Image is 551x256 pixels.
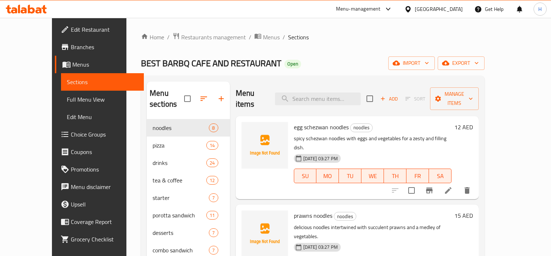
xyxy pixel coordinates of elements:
span: Choice Groups [71,130,138,139]
span: porotta sandwich [153,211,206,220]
li: / [249,33,251,42]
p: spicy schezwan noodles with eggs and vegetables for a zesty and filling dish. [294,134,452,152]
span: H [538,5,542,13]
a: Sections [61,73,144,91]
span: drinks [153,158,206,167]
span: noodles [351,123,372,132]
span: Menu disclaimer [71,182,138,191]
span: Open [284,61,301,67]
span: Manage items [436,90,473,108]
span: FR [409,171,426,181]
span: WE [364,171,381,181]
span: 7 [209,247,218,254]
span: [DATE] 03:27 PM [300,155,341,162]
div: pizza14 [147,137,230,154]
p: delicious noodles intertwined with succulent prawns and a medley of vegetables. [294,223,452,241]
span: Menus [263,33,280,42]
button: Add section [212,90,230,107]
div: noodles [334,212,356,221]
span: TU [342,171,358,181]
a: Choice Groups [55,126,144,143]
a: Restaurants management [173,32,246,42]
span: Edit Menu [67,113,138,121]
span: Promotions [71,165,138,174]
img: egg schezwan noodles [242,122,288,169]
span: 24 [207,159,218,166]
a: Edit menu item [444,186,453,195]
span: export [443,59,479,68]
span: 8 [209,125,218,131]
span: Select to update [404,183,419,198]
div: desserts7 [147,224,230,241]
span: [DATE] 03:27 PM [300,244,341,251]
span: tea & coffee [153,176,206,185]
div: porotta sandwich11 [147,206,230,224]
span: Upsell [71,200,138,209]
span: noodles [153,123,209,132]
a: Full Menu View [61,91,144,108]
span: Coverage Report [71,217,138,226]
input: search [275,92,361,105]
h6: 15 AED [454,210,473,221]
a: Menus [55,56,144,73]
span: Select all sections [180,91,195,106]
span: starter [153,193,209,202]
span: noodles [334,212,356,221]
span: Edit Restaurant [71,25,138,34]
span: Branches [71,43,138,51]
span: egg schezwan noodles [294,122,349,133]
span: Coupons [71,147,138,156]
span: Sections [288,33,309,42]
a: Branches [55,38,144,56]
span: Add item [377,93,401,105]
h6: 12 AED [454,122,473,132]
a: Coverage Report [55,213,144,231]
span: BEST BARBQ CAFE AND RESTAURANT [141,55,281,71]
a: Coupons [55,143,144,161]
span: 14 [207,142,218,149]
div: items [209,228,218,237]
span: pizza [153,141,206,150]
span: import [394,59,429,68]
button: TH [384,169,406,183]
h2: Menu sections [150,88,184,110]
button: MO [316,169,339,183]
span: desserts [153,228,209,237]
span: Restaurants management [181,33,246,42]
h2: Menu items [236,88,267,110]
a: Upsell [55,196,144,213]
button: Branch-specific-item [421,182,438,199]
li: / [283,33,285,42]
div: items [206,158,218,167]
div: drinks24 [147,154,230,172]
button: import [388,56,435,70]
button: Add [377,93,401,105]
a: Promotions [55,161,144,178]
span: Menus [72,60,138,69]
a: Menus [254,32,280,42]
span: 7 [209,194,218,201]
a: Home [141,33,164,42]
span: Grocery Checklist [71,235,138,244]
div: Open [284,60,301,68]
a: Edit Menu [61,108,144,126]
span: SA [432,171,449,181]
span: Add [379,95,399,103]
a: Menu disclaimer [55,178,144,196]
div: items [206,176,218,185]
span: 7 [209,229,218,236]
div: Menu-management [336,5,381,13]
button: SU [294,169,317,183]
button: SA [429,169,451,183]
span: Sort sections [195,90,212,107]
div: items [206,141,218,150]
li: / [167,33,170,42]
button: TU [339,169,361,183]
button: WE [361,169,384,183]
span: MO [319,171,336,181]
nav: breadcrumb [141,32,485,42]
